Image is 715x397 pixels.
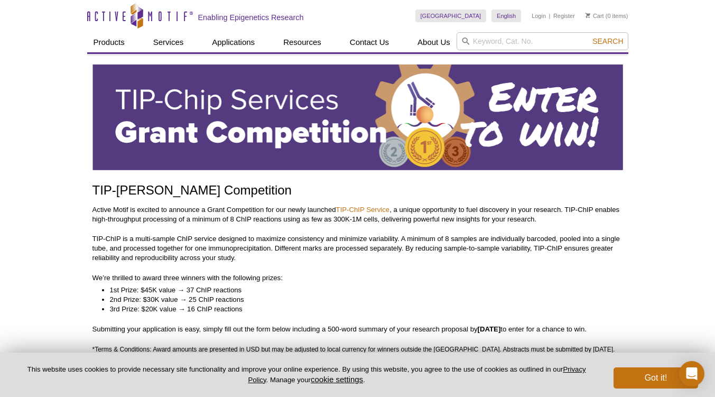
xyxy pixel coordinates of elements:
a: Cart [586,12,604,20]
img: Active Motif TIP-ChIP Services Grant Competition [92,64,623,170]
p: TIP-ChIP is a multi-sample ChIP service designed to maximize consistency and minimize variability... [92,234,623,263]
p: *Terms & Conditions: Award amounts are presented in USD but may be adjusted to local currency for... [92,345,623,364]
img: Your Cart [586,13,590,18]
a: English [491,10,521,22]
a: Contact Us [343,32,395,52]
li: 2nd Prize: $30K value → 25 ChIP reactions [110,295,612,304]
button: Search [589,36,626,46]
p: Active Motif is excited to announce a Grant Competition for our newly launched , a unique opportu... [92,205,623,224]
li: (0 items) [586,10,628,22]
p: This website uses cookies to provide necessary site functionality and improve your online experie... [17,365,596,385]
a: Products [87,32,131,52]
span: Search [592,37,623,45]
a: About Us [411,32,457,52]
h1: TIP-[PERSON_NAME] Competition [92,183,623,199]
a: [GEOGRAPHIC_DATA] [415,10,487,22]
button: cookie settings [311,375,363,384]
li: 3rd Prize: $20K value → 16 ChIP reactions [110,304,612,314]
button: Got it! [614,367,698,389]
input: Keyword, Cat. No. [457,32,628,50]
li: 1st Prize: $45K value → 37 ChIP reactions [110,285,612,295]
p: We’re thrilled to award three winners with the following prizes: [92,273,623,283]
a: Services [147,32,190,52]
a: Resources [277,32,328,52]
div: Open Intercom Messenger [679,361,704,386]
a: Applications [206,32,261,52]
a: Register [553,12,575,20]
a: Privacy Policy [248,365,586,383]
a: TIP-ChIP Service [336,206,390,214]
p: Submitting your application is easy, simply fill out the form below including a 500-word summary ... [92,325,623,334]
h2: Enabling Epigenetics Research [198,13,304,22]
li: | [549,10,551,22]
strong: [DATE] [478,325,501,333]
a: Login [532,12,546,20]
